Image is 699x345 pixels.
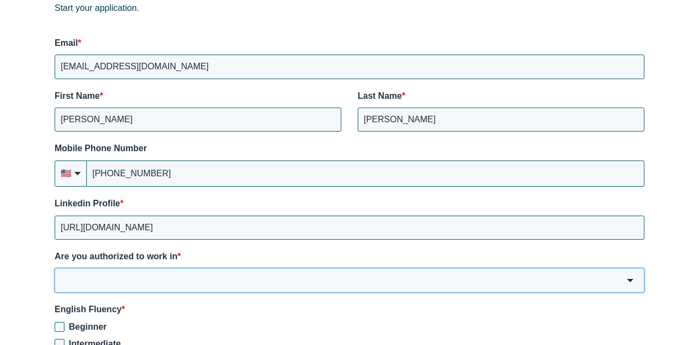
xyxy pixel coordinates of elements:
[61,168,72,180] span: flag
[55,322,64,332] input: Beginner
[55,91,100,100] span: First Name
[55,252,177,261] span: Are you authorized to work in
[69,322,106,331] span: Beginner
[55,38,78,47] span: Email
[55,144,147,153] span: Mobile Phone Number
[55,305,122,314] span: English Fluency
[358,91,402,100] span: Last Name
[55,199,120,208] span: Linkedin Profile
